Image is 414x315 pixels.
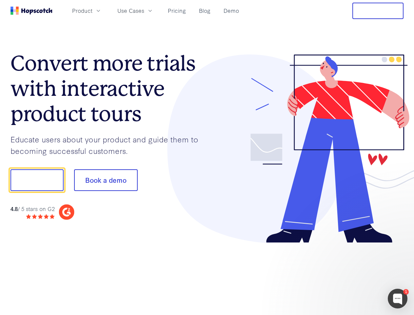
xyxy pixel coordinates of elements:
button: Book a demo [74,169,138,191]
h1: Convert more trials with interactive product tours [10,51,207,126]
div: 1 [403,289,409,295]
span: Product [72,7,92,15]
a: Pricing [165,5,188,16]
button: Product [68,5,106,16]
button: Free Trial [352,3,404,19]
strong: 4.8 [10,205,18,212]
a: Home [10,7,52,15]
button: Show me! [10,169,64,191]
a: Demo [221,5,242,16]
a: Blog [196,5,213,16]
p: Educate users about your product and guide them to becoming successful customers. [10,134,207,156]
span: Use Cases [117,7,144,15]
div: / 5 stars on G2 [10,205,55,213]
button: Use Cases [113,5,157,16]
